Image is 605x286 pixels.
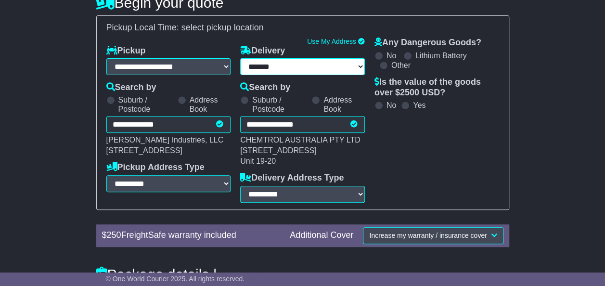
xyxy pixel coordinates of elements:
[386,51,396,60] label: No
[240,82,290,93] label: Search by
[386,101,396,110] label: No
[363,227,503,244] button: Increase my warranty / insurance cover
[413,101,425,110] label: Yes
[97,230,285,241] div: $ FreightSafe warranty included
[323,95,365,114] label: Address Book
[252,95,307,114] label: Suburb / Postcode
[96,266,217,282] h4: Package details |
[285,230,358,241] div: Additional Cover
[102,23,504,33] div: Pickup Local Time:
[181,23,264,32] span: select pickup location
[107,230,121,240] span: 250
[240,146,316,155] span: [STREET_ADDRESS]
[240,173,344,183] label: Delivery Address Type
[106,46,146,56] label: Pickup
[391,61,411,70] label: Other
[240,136,360,144] span: CHEMTROL AUSTRALIA PTY LTD
[106,275,245,283] span: © One World Courier 2025. All rights reserved.
[240,46,285,56] label: Delivery
[106,146,182,155] span: [STREET_ADDRESS]
[422,88,440,97] span: USD
[374,38,481,48] label: Any Dangerous Goods?
[240,157,276,165] span: Unit 19-20
[269,272,284,282] label: lb/in
[400,88,419,97] span: 2500
[190,95,231,114] label: Address Book
[307,38,356,45] a: Use My Address
[374,77,499,98] label: Is the value of the goods over $ ?
[229,272,252,282] label: kg/cm
[415,51,467,60] label: Lithium Battery
[106,136,224,144] span: [PERSON_NAME] Industries, LLC
[118,95,173,114] label: Suburb / Postcode
[369,232,487,239] span: Increase my warranty / insurance cover
[106,162,205,173] label: Pickup Address Type
[106,82,156,93] label: Search by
